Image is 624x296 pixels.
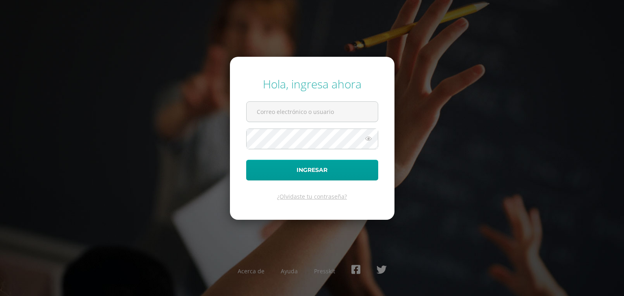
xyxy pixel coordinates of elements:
a: Acerca de [238,267,264,275]
button: Ingresar [246,160,378,180]
a: ¿Olvidaste tu contraseña? [277,193,347,200]
div: Hola, ingresa ahora [246,76,378,92]
a: Presskit [314,267,335,275]
a: Ayuda [281,267,298,275]
input: Correo electrónico o usuario [247,102,378,122]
